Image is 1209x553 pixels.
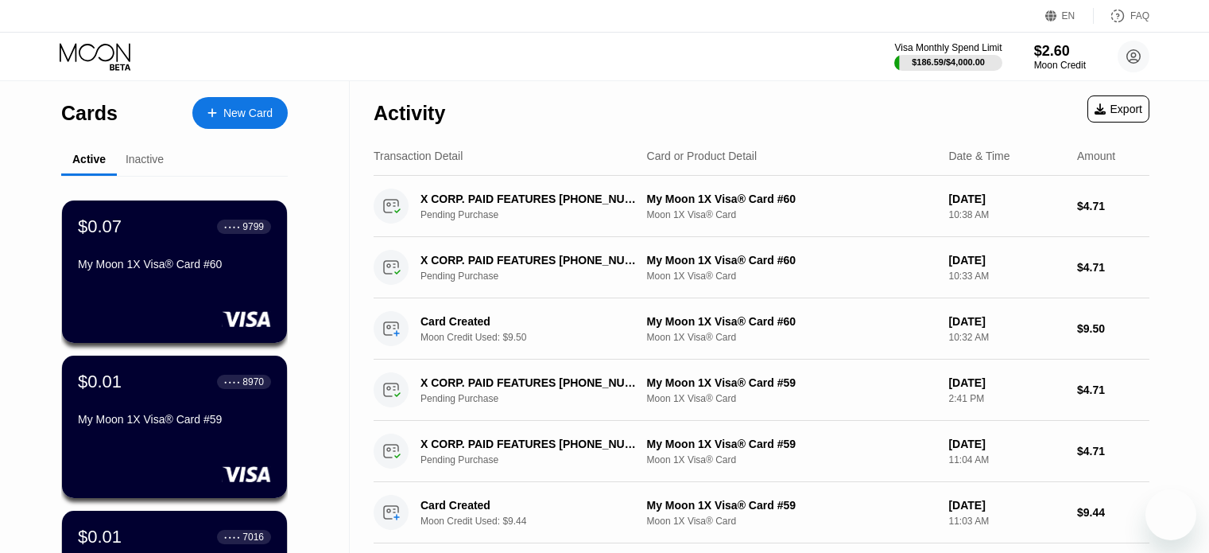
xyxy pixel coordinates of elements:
[62,201,287,343] div: $0.07● ● ● ●9799My Moon 1X Visa® Card #60
[647,393,936,404] div: Moon 1X Visa® Card
[224,380,240,384] div: ● ● ● ●
[374,421,1149,482] div: X CORP. PAID FEATURES [PHONE_NUMBER] USPending PurchaseMy Moon 1X Visa® Card #59Moon 1X Visa® Car...
[420,454,655,465] div: Pending Purchase
[647,332,936,343] div: Moon 1X Visa® Card
[420,209,655,220] div: Pending Purchase
[1130,10,1149,21] div: FAQ
[1087,95,1149,123] div: Export
[647,193,936,205] div: My Moon 1X Visa® Card #60
[1077,200,1149,212] div: $4.71
[1077,261,1149,274] div: $4.71
[374,102,445,125] div: Activity
[420,271,655,282] div: Pending Purchase
[647,209,936,220] div: Moon 1X Visa® Card
[72,153,106,166] div: Active
[78,258,271,271] div: My Moon 1X Visa® Card #60
[1077,445,1149,458] div: $4.71
[647,271,936,282] div: Moon 1X Visa® Card
[242,376,264,387] div: 8970
[948,499,1064,512] div: [DATE]
[61,102,118,125] div: Cards
[1034,43,1086,71] div: $2.60Moon Credit
[948,193,1064,205] div: [DATE]
[948,376,1064,389] div: [DATE]
[948,332,1064,343] div: 10:32 AM
[374,150,463,162] div: Transaction Detail
[1095,103,1142,115] div: Export
[948,454,1064,465] div: 11:04 AM
[224,535,240,539] div: ● ● ● ●
[948,516,1064,527] div: 11:03 AM
[948,438,1064,450] div: [DATE]
[1094,8,1149,24] div: FAQ
[647,438,936,450] div: My Moon 1X Visa® Card #59
[647,454,936,465] div: Moon 1X Visa® Card
[374,298,1149,360] div: Card CreatedMoon Credit Used: $9.50My Moon 1X Visa® Card #60Moon 1X Visa® Card[DATE]10:32 AM$9.50
[1034,43,1086,60] div: $2.60
[647,150,758,162] div: Card or Product Detail
[420,193,638,205] div: X CORP. PAID FEATURES [PHONE_NUMBER] US
[78,413,271,426] div: My Moon 1X Visa® Card #59
[948,254,1064,267] div: [DATE]
[374,482,1149,543] div: Card CreatedMoon Credit Used: $9.44My Moon 1X Visa® Card #59Moon 1X Visa® Card[DATE]11:03 AM$9.44
[420,438,638,450] div: X CORP. PAID FEATURES [PHONE_NUMBER] US
[224,224,240,229] div: ● ● ● ●
[192,97,288,129] div: New Card
[78,372,122,392] div: $0.01
[242,221,264,232] div: 9799
[1077,384,1149,396] div: $4.71
[374,237,1149,298] div: X CORP. PAID FEATURES [PHONE_NUMBER] USPending PurchaseMy Moon 1X Visa® Card #60Moon 1X Visa® Car...
[948,271,1064,282] div: 10:33 AM
[894,42,1002,53] div: Visa Monthly Spend Limit
[647,376,936,389] div: My Moon 1X Visa® Card #59
[420,393,655,404] div: Pending Purchase
[374,176,1149,237] div: X CORP. PAID FEATURES [PHONE_NUMBER] USPending PurchaseMy Moon 1X Visa® Card #60Moon 1X Visa® Car...
[948,209,1064,220] div: 10:38 AM
[1077,322,1149,335] div: $9.50
[894,42,1002,71] div: Visa Monthly Spend Limit$186.59/$4,000.00
[1077,150,1115,162] div: Amount
[647,315,936,328] div: My Moon 1X Visa® Card #60
[78,216,122,237] div: $0.07
[420,332,655,343] div: Moon Credit Used: $9.50
[948,315,1064,328] div: [DATE]
[647,516,936,527] div: Moon 1X Visa® Card
[948,150,1009,162] div: Date & Time
[78,527,122,547] div: $0.01
[374,360,1149,421] div: X CORP. PAID FEATURES [PHONE_NUMBER] USPending PurchaseMy Moon 1X Visa® Card #59Moon 1X Visa® Car...
[1034,60,1086,71] div: Moon Credit
[948,393,1064,404] div: 2:41 PM
[126,153,164,166] div: Inactive
[1145,489,1196,540] iframe: Dugme za pokretanje prozora za razmenu poruka
[420,516,655,527] div: Moon Credit Used: $9.44
[1077,506,1149,519] div: $9.44
[420,254,638,267] div: X CORP. PAID FEATURES [PHONE_NUMBER] US
[420,315,638,328] div: Card Created
[1045,8,1094,24] div: EN
[647,254,936,267] div: My Moon 1X Visa® Card #60
[647,499,936,512] div: My Moon 1X Visa® Card #59
[242,532,264,543] div: 7016
[912,57,985,67] div: $186.59 / $4,000.00
[62,356,287,498] div: $0.01● ● ● ●8970My Moon 1X Visa® Card #59
[1062,10,1075,21] div: EN
[223,107,273,120] div: New Card
[420,499,638,512] div: Card Created
[420,376,638,389] div: X CORP. PAID FEATURES [PHONE_NUMBER] US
